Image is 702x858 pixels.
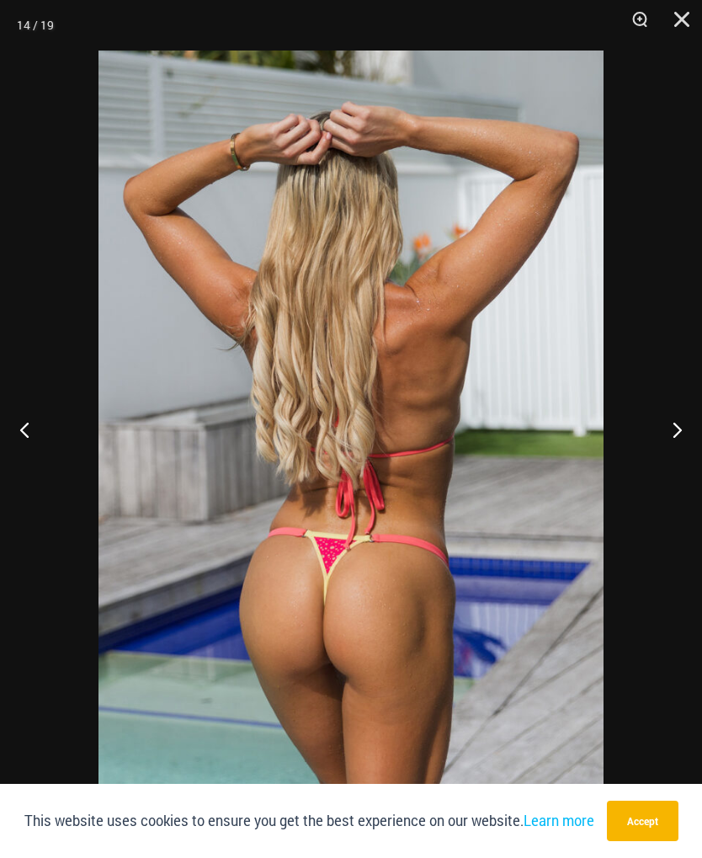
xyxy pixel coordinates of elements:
img: Bubble Mesh Highlight Pink 309 Top 469 Thong 03 [98,51,604,807]
div: 14 / 19 [17,13,54,38]
button: Accept [607,801,678,841]
p: This website uses cookies to ensure you get the best experience on our website. [24,809,594,832]
button: Next [639,387,702,472]
a: Learn more [524,812,594,829]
